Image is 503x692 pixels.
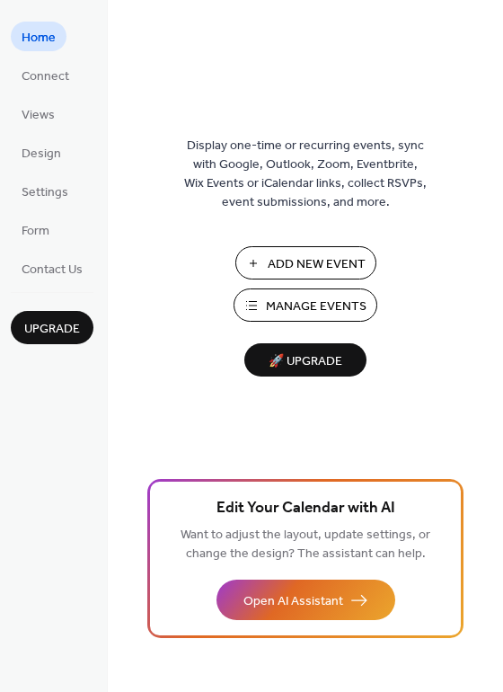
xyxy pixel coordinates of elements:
[24,320,80,339] span: Upgrade
[22,222,49,241] span: Form
[11,138,72,167] a: Design
[234,288,377,322] button: Manage Events
[216,496,395,521] span: Edit Your Calendar with AI
[11,253,93,283] a: Contact Us
[184,137,427,212] span: Display one-time or recurring events, sync with Google, Outlook, Zoom, Eventbrite, Wix Events or ...
[11,311,93,344] button: Upgrade
[216,580,395,620] button: Open AI Assistant
[11,60,80,90] a: Connect
[243,592,343,611] span: Open AI Assistant
[22,29,56,48] span: Home
[11,22,66,51] a: Home
[22,106,55,125] span: Views
[22,145,61,164] span: Design
[22,183,68,202] span: Settings
[11,99,66,129] a: Views
[22,261,83,279] span: Contact Us
[11,215,60,244] a: Form
[268,255,366,274] span: Add New Event
[22,67,69,86] span: Connect
[266,297,366,316] span: Manage Events
[244,343,366,377] button: 🚀 Upgrade
[181,523,430,566] span: Want to adjust the layout, update settings, or change the design? The assistant can help.
[235,246,376,279] button: Add New Event
[255,350,356,374] span: 🚀 Upgrade
[11,176,79,206] a: Settings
